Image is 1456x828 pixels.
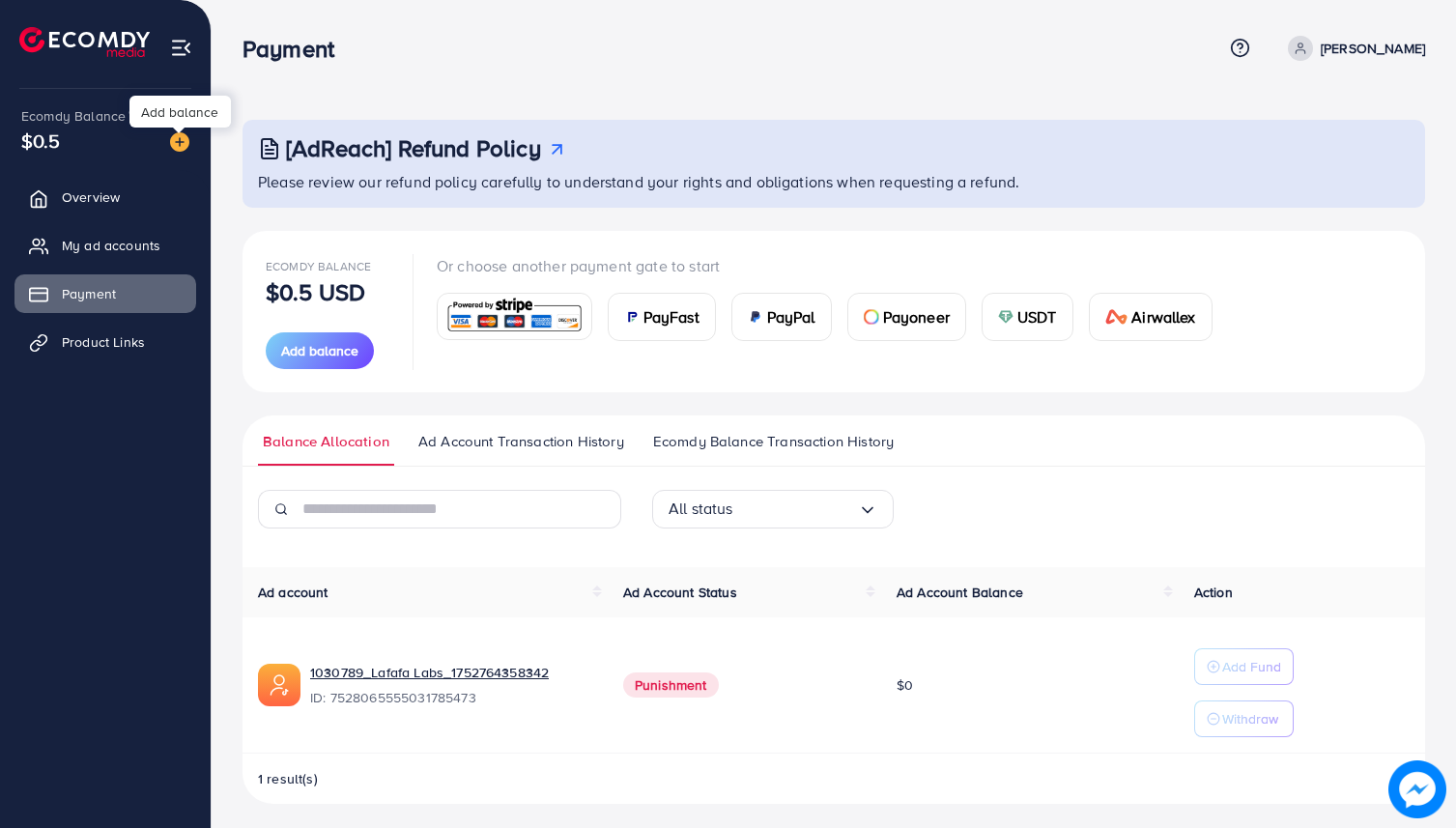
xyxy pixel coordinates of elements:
span: Ecomdy Balance [21,106,126,126]
span: Payment [62,284,116,303]
img: card [748,309,763,325]
a: cardPayFast [608,293,716,341]
span: All status [669,494,733,524]
span: Action [1194,583,1233,602]
p: Or choose another payment gate to start [437,254,1228,277]
p: $0.5 USD [266,280,365,303]
span: My ad accounts [62,236,160,255]
p: Add Fund [1222,655,1281,678]
a: Payment [14,274,196,313]
img: card [624,309,640,325]
span: Ad Account Status [623,583,737,602]
img: menu [170,37,192,59]
img: logo [19,27,150,57]
a: cardPayPal [731,293,832,341]
span: Overview [62,187,120,207]
input: Search for option [733,494,858,524]
span: Ad Account Transaction History [418,431,624,452]
img: card [998,309,1013,325]
h3: Payment [243,35,350,63]
span: $0 [897,675,913,695]
span: Ad account [258,583,328,602]
span: Payoneer [883,305,950,328]
img: card [864,309,879,325]
div: <span class='underline'>1030789_Lafafa Labs_1752764358342</span></br>7528065555031785473 [310,663,592,707]
button: Add Fund [1194,648,1294,685]
h3: [AdReach] Refund Policy [286,134,541,162]
span: $0.5 [21,127,61,155]
span: 1 result(s) [258,769,318,788]
span: Ecomdy Balance Transaction History [653,431,894,452]
p: Withdraw [1222,707,1278,730]
img: image [1388,760,1446,818]
span: PayPal [767,305,815,328]
a: cardUSDT [982,293,1073,341]
a: card [437,293,592,340]
a: cardPayoneer [847,293,966,341]
a: cardAirwallex [1089,293,1213,341]
span: Ad Account Balance [897,583,1023,602]
img: image [170,132,189,152]
div: Add balance [129,96,231,128]
img: card [1105,309,1128,325]
span: Punishment [623,672,719,698]
a: [PERSON_NAME] [1280,36,1425,61]
img: card [443,296,585,337]
span: PayFast [643,305,699,328]
span: Ecomdy Balance [266,258,371,274]
a: 1030789_Lafafa Labs_1752764358342 [310,663,549,682]
span: USDT [1017,305,1057,328]
span: ID: 7528065555031785473 [310,688,592,707]
p: Please review our refund policy carefully to understand your rights and obligations when requesti... [258,170,1413,193]
span: Add balance [281,341,358,360]
p: [PERSON_NAME] [1321,37,1425,60]
div: Search for option [652,490,894,528]
img: ic-ads-acc.e4c84228.svg [258,664,300,706]
button: Withdraw [1194,700,1294,737]
a: Overview [14,178,196,216]
span: Balance Allocation [263,431,389,452]
span: Product Links [62,332,145,352]
a: My ad accounts [14,226,196,265]
a: Product Links [14,323,196,361]
span: Airwallex [1131,305,1195,328]
button: Add balance [266,332,374,369]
